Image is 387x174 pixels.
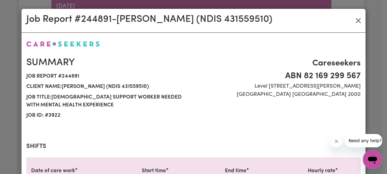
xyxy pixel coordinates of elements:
[345,134,382,147] iframe: Message from company
[26,41,100,47] img: Careseekers logo
[26,71,190,82] span: Job report # 244891
[26,57,190,69] h2: Summary
[197,82,361,90] span: Level [STREET_ADDRESS][PERSON_NAME]
[26,14,272,25] h2: Job Report # 244891 - [PERSON_NAME] (NDIS 431559510)
[363,150,382,169] iframe: Button to launch messaging window
[26,110,190,121] span: Job ID: # 3922
[197,91,361,99] span: [GEOGRAPHIC_DATA] [GEOGRAPHIC_DATA] 2000
[353,16,363,25] button: Close
[330,135,343,147] iframe: Close message
[26,82,190,92] span: Client name: [PERSON_NAME] (NDIS 431559510)
[197,70,361,82] span: ABN 82 169 299 567
[197,57,361,70] span: Careseekers
[26,143,361,150] h2: Shifts
[26,92,190,111] span: Job title: [DEMOGRAPHIC_DATA] Support Worker needed with mental health experience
